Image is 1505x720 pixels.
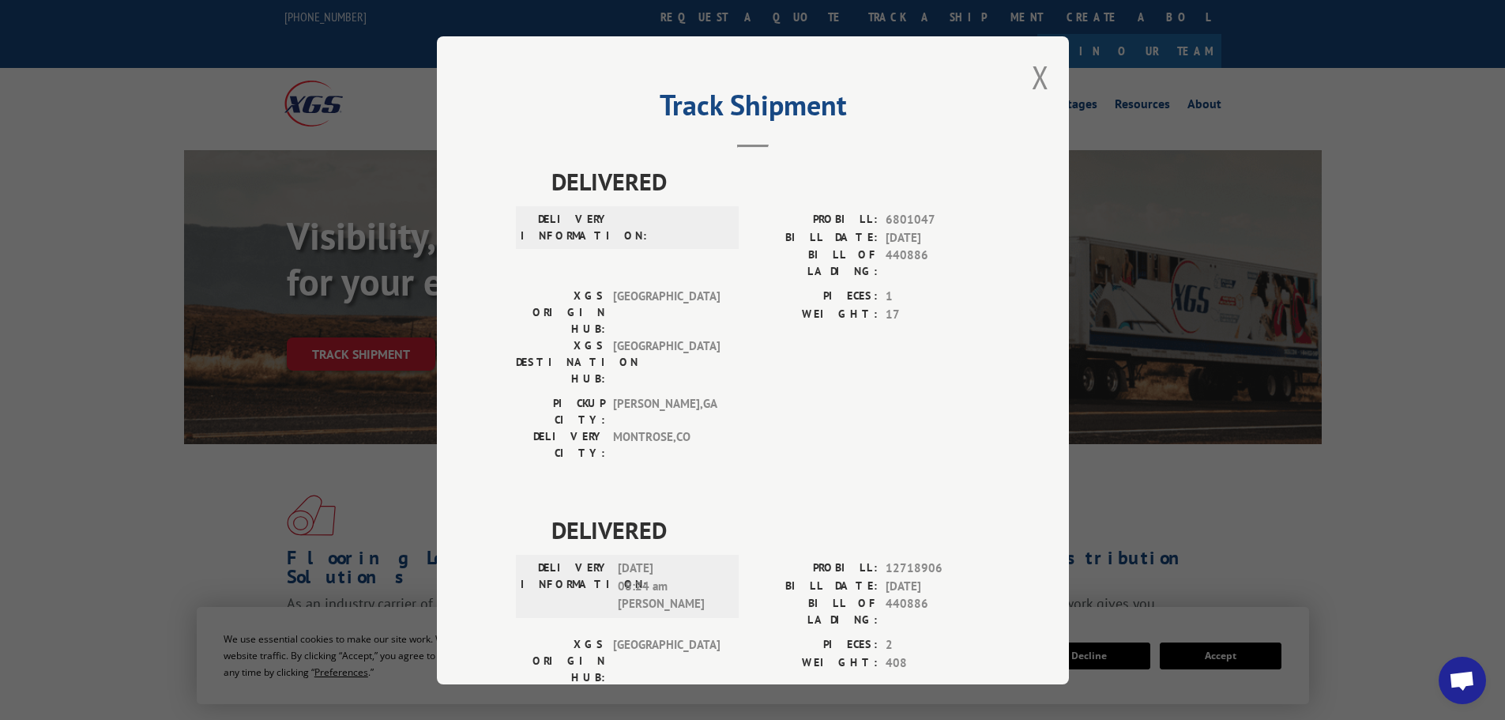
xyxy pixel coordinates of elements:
[516,636,605,686] label: XGS ORIGIN HUB:
[753,228,878,247] label: BILL DATE:
[886,595,990,628] span: 440886
[886,211,990,229] span: 6801047
[516,94,990,124] h2: Track Shipment
[753,577,878,595] label: BILL DATE:
[521,211,610,244] label: DELIVERY INFORMATION:
[613,428,720,462] span: MONTROSE , CO
[521,560,610,613] label: DELIVERY INFORMATION:
[886,288,990,306] span: 1
[613,636,720,686] span: [GEOGRAPHIC_DATA]
[1439,657,1486,704] a: Open chat
[753,288,878,306] label: PIECES:
[886,560,990,578] span: 12718906
[613,395,720,428] span: [PERSON_NAME] , GA
[613,288,720,337] span: [GEOGRAPHIC_DATA]
[753,595,878,628] label: BILL OF LADING:
[886,654,990,672] span: 408
[1032,56,1049,98] button: Close modal
[753,211,878,229] label: PROBILL:
[753,654,878,672] label: WEIGHT:
[516,288,605,337] label: XGS ORIGIN HUB:
[516,428,605,462] label: DELIVERY CITY:
[516,395,605,428] label: PICKUP CITY:
[753,247,878,280] label: BILL OF LADING:
[886,228,990,247] span: [DATE]
[886,577,990,595] span: [DATE]
[886,305,990,323] span: 17
[551,512,990,548] span: DELIVERED
[886,247,990,280] span: 440886
[618,560,724,613] span: [DATE] 08:24 am [PERSON_NAME]
[753,560,878,578] label: PROBILL:
[753,636,878,654] label: PIECES:
[886,636,990,654] span: 2
[753,305,878,323] label: WEIGHT:
[613,337,720,387] span: [GEOGRAPHIC_DATA]
[551,164,990,199] span: DELIVERED
[516,337,605,387] label: XGS DESTINATION HUB:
